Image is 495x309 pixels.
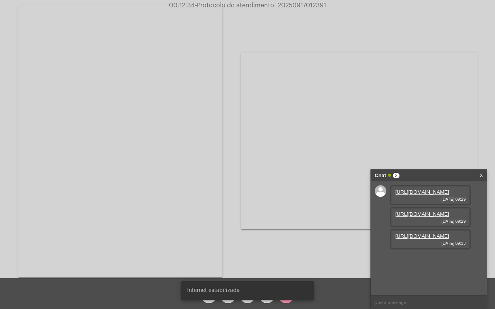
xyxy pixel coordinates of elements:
[395,197,466,201] span: [DATE] 09:29
[480,170,483,181] a: X
[395,211,449,217] a: [URL][DOMAIN_NAME]
[371,295,487,309] input: Type a message
[395,241,466,246] span: [DATE] 09:33
[388,174,391,177] span: Online
[195,2,197,9] span: •
[395,233,449,239] a: [URL][DOMAIN_NAME]
[393,173,399,178] span: 3
[395,189,449,195] a: [URL][DOMAIN_NAME]
[375,170,386,181] strong: Chat
[187,287,240,294] span: Internet estabilizada
[195,2,326,9] span: Protocolo do atendimento: 20250917012391
[395,219,466,224] span: [DATE] 09:29
[169,2,195,9] span: 00:12:34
